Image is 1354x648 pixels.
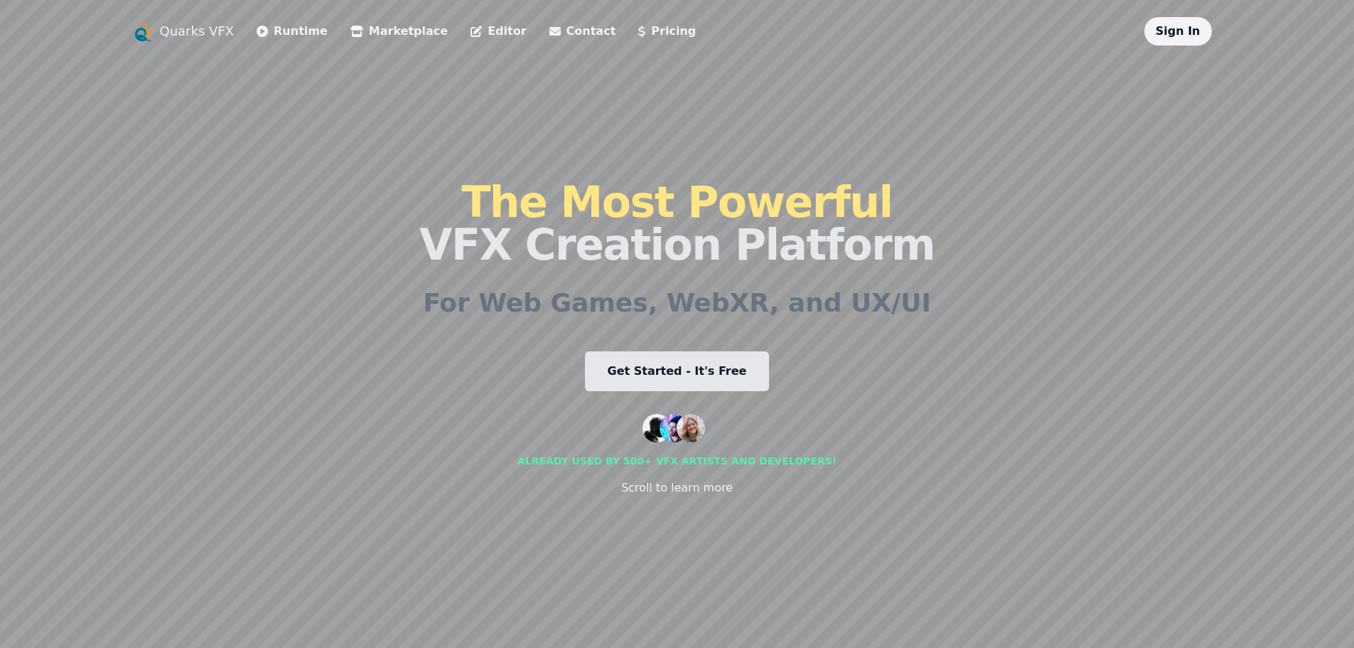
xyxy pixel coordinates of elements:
[160,21,235,41] a: Quarks VFX
[585,351,770,391] a: Get Started - It's Free
[643,414,671,442] img: customer 1
[257,23,328,40] a: Runtime
[1156,24,1200,38] a: Sign In
[549,23,616,40] a: Contact
[621,479,733,496] div: Scroll to learn more
[350,23,448,40] a: Marketplace
[419,181,935,266] h1: VFX Creation Platform
[677,414,705,442] img: customer 3
[638,23,696,40] a: Pricing
[461,177,892,227] span: The Most Powerful
[423,289,931,317] h2: For Web Games, WebXR, and UX/UI
[471,23,526,40] a: Editor
[517,454,837,468] div: Already used by 500+ vfx artists and developers!
[660,414,688,442] img: customer 2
